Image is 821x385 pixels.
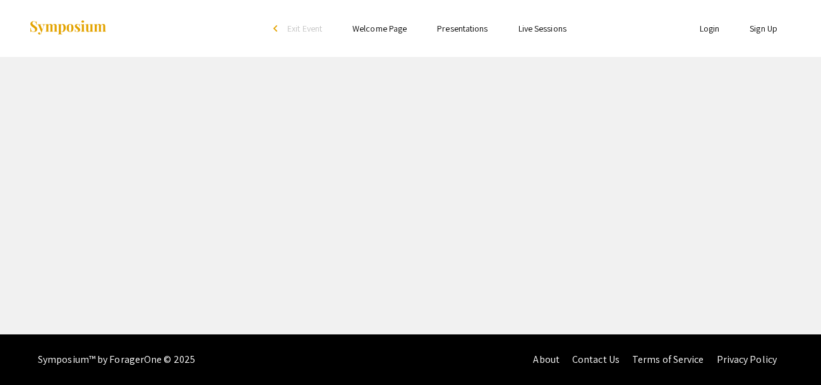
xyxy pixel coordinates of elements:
a: Welcome Page [352,23,407,34]
a: Privacy Policy [717,353,777,366]
a: Live Sessions [518,23,566,34]
a: Presentations [437,23,488,34]
div: Symposium™ by ForagerOne © 2025 [38,334,195,385]
div: arrow_back_ios [273,25,281,32]
a: Login [700,23,720,34]
a: Terms of Service [632,353,704,366]
a: Contact Us [572,353,620,366]
img: Symposium by ForagerOne [28,20,107,37]
span: Exit Event [287,23,322,34]
a: About [533,353,560,366]
a: Sign Up [750,23,777,34]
